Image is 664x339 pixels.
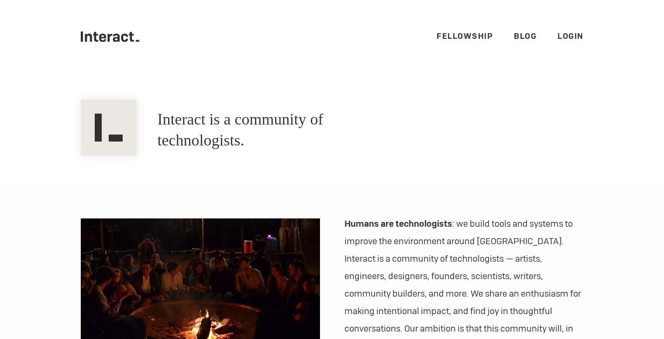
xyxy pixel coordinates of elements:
a: Fellowship [437,31,493,41]
a: Login [557,31,584,41]
strong: Humans are technologists [344,218,452,229]
a: Blog [514,31,537,41]
img: Interact Logo [81,100,137,156]
h1: Interact is a community of technologists. [158,109,393,151]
